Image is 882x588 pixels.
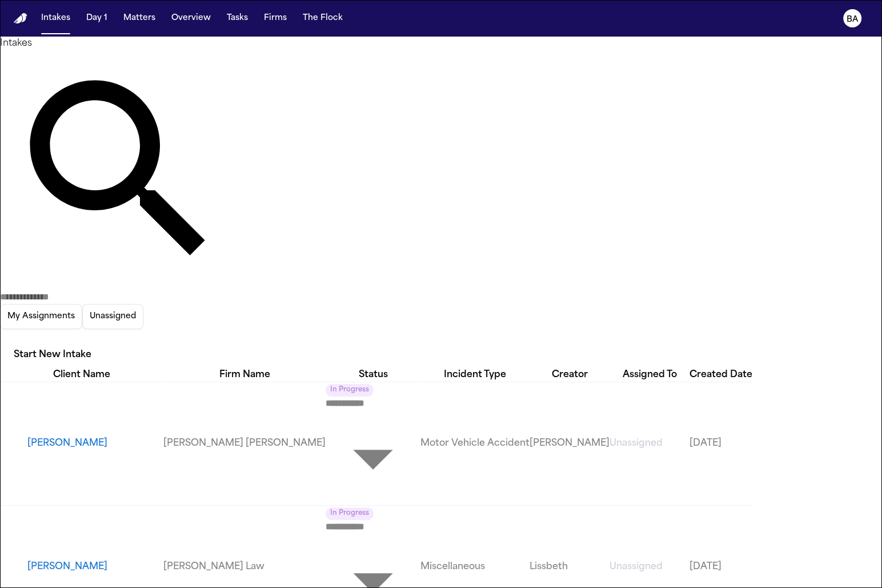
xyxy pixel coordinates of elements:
button: The Flock [298,8,347,29]
span: In Progress [326,507,374,520]
span: Unassigned [610,439,663,448]
a: View details for Melfis Herrera [163,437,326,450]
div: Created Date [689,368,752,382]
a: View details for Courtney Barnes [420,560,530,574]
a: View details for Melfis Herrera [689,437,752,450]
a: View details for Courtney Barnes [689,560,752,574]
button: View details for Melfis Herrera [27,437,163,450]
button: Overview [167,8,215,29]
a: View details for Melfis Herrera [610,437,689,450]
div: Update intake status [326,382,420,505]
button: View details for Courtney Barnes [27,560,163,574]
span: Unassigned [610,562,663,571]
img: Finch Logo [14,13,27,24]
a: View details for Courtney Barnes [530,560,610,574]
div: Creator [530,368,610,382]
button: Matters [119,8,160,29]
button: Intakes [37,8,75,29]
a: View details for Melfis Herrera [530,437,610,450]
a: Home [14,13,27,24]
button: Unassigned [82,304,143,329]
a: View details for Courtney Barnes [610,560,689,574]
div: Firm Name [163,368,326,382]
div: Status [326,368,420,382]
div: Incident Type [420,368,530,382]
div: Assigned To [610,368,689,382]
a: View details for Courtney Barnes [163,560,326,574]
button: Tasks [222,8,252,29]
a: View details for Melfis Herrera [420,437,530,450]
button: Firms [259,8,291,29]
span: In Progress [326,384,374,397]
button: Day 1 [82,8,112,29]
